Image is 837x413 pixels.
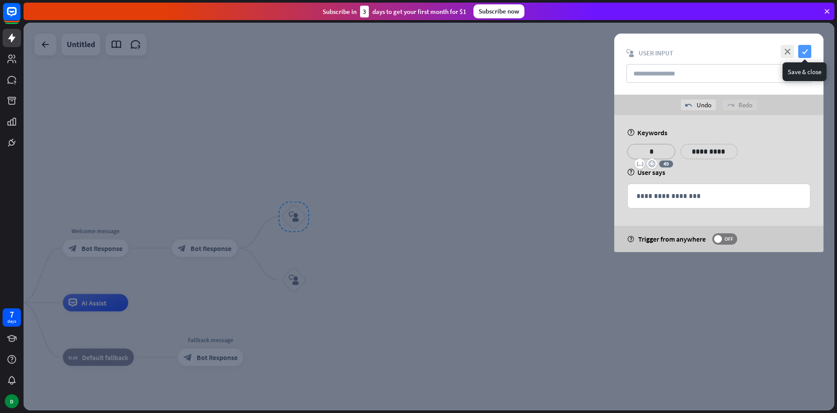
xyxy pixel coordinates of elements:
i: emoji_smile [648,160,656,167]
div: Subscribe in days to get your first month for $1 [323,6,466,17]
i: check [798,45,811,58]
i: redo [727,102,734,109]
span: User Input [639,49,673,57]
div: Redo [723,99,757,110]
i: help [627,236,634,242]
span: Trigger from anywhere [638,235,706,243]
i: help [627,129,635,136]
button: Open LiveChat chat widget [7,3,33,30]
a: 7 days [3,308,21,327]
div: 3 [360,6,369,17]
i: variable [636,160,643,167]
div: D [5,394,19,408]
span: OFF [722,236,735,242]
div: Keywords [627,128,810,137]
div: days [7,318,16,324]
div: Subscribe now [473,4,524,18]
div: 7 [10,311,14,318]
i: close [781,45,794,58]
i: help [627,169,635,176]
div: User says [627,168,810,177]
div: Undo [681,99,716,110]
i: undo [685,102,692,109]
i: block_user_input [626,49,634,57]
